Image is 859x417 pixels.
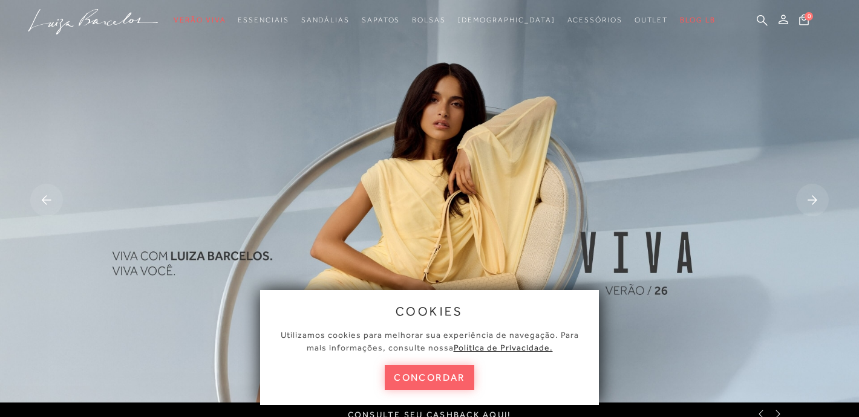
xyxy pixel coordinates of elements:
[458,16,555,24] span: [DEMOGRAPHIC_DATA]
[680,16,715,24] span: BLOG LB
[412,16,446,24] span: Bolsas
[454,343,553,352] a: Política de Privacidade.
[238,9,289,31] a: noSubCategoriesText
[301,9,350,31] a: noSubCategoriesText
[635,9,668,31] a: noSubCategoriesText
[385,365,474,390] button: concordar
[174,16,226,24] span: Verão Viva
[412,9,446,31] a: noSubCategoriesText
[281,330,579,352] span: Utilizamos cookies para melhorar sua experiência de navegação. Para mais informações, consulte nossa
[458,9,555,31] a: noSubCategoriesText
[635,16,668,24] span: Outlet
[174,9,226,31] a: noSubCategoriesText
[301,16,350,24] span: Sandálias
[567,9,622,31] a: noSubCategoriesText
[362,9,400,31] a: noSubCategoriesText
[238,16,289,24] span: Essenciais
[795,13,812,30] button: 0
[396,305,463,318] span: cookies
[362,16,400,24] span: Sapatos
[567,16,622,24] span: Acessórios
[805,12,813,21] span: 0
[680,9,715,31] a: BLOG LB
